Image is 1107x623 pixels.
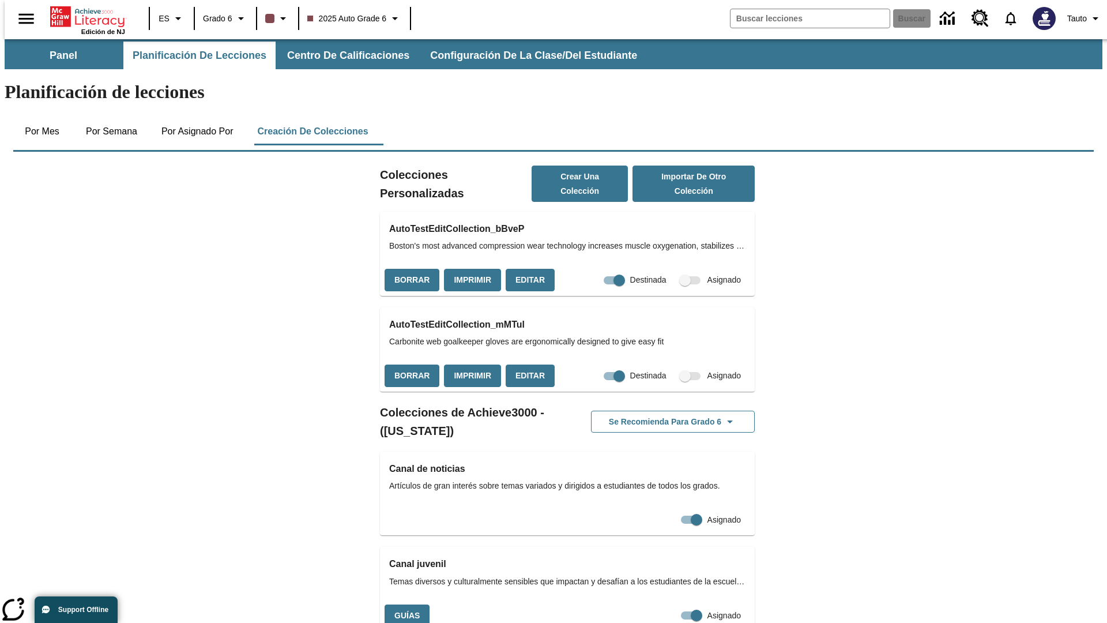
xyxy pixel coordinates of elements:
button: Grado: Grado 6, Elige un grado [198,8,253,29]
button: Centro de calificaciones [278,42,419,69]
span: Edición de NJ [81,28,125,35]
button: Creación de colecciones [248,118,377,145]
button: Configuración de la clase/del estudiante [421,42,646,69]
span: Destinada [630,370,667,382]
button: Imprimir, Se abrirá en una ventana nueva [444,365,501,387]
span: ES [159,13,170,25]
h3: Canal de noticias [389,461,745,477]
span: Asignado [707,274,741,286]
a: Portada [50,5,125,28]
h3: AutoTestEditCollection_bBveP [389,221,745,237]
span: Asignado [707,370,741,382]
span: Carbonite web goalkeeper gloves are ergonomically designed to give easy fit [389,336,745,348]
button: Por mes [13,118,71,145]
a: Centro de información [933,3,965,35]
button: Editar [506,269,555,291]
button: Borrar [385,269,439,291]
div: Portada [50,4,125,35]
span: Asignado [707,514,741,526]
span: Boston's most advanced compression wear technology increases muscle oxygenation, stabilizes activ... [389,240,745,252]
span: Temas diversos y culturalmente sensibles que impactan y desafían a los estudiantes de la escuela ... [389,576,745,588]
button: El color de la clase es café oscuro. Cambiar el color de la clase. [261,8,295,29]
button: Crear una colección [532,166,628,202]
h3: Canal juvenil [389,556,745,572]
div: Subbarra de navegación [5,42,647,69]
button: Abrir el menú lateral [9,2,43,36]
button: Borrar [385,365,439,387]
button: Clase: 2025 Auto Grade 6, Selecciona una clase [303,8,407,29]
a: Centro de recursos, Se abrirá en una pestaña nueva. [965,3,996,34]
button: Escoja un nuevo avatar [1026,3,1063,33]
button: Importar de otro Colección [632,166,755,202]
h2: Colecciones Personalizadas [380,166,532,202]
button: Perfil/Configuración [1063,8,1107,29]
span: Support Offline [58,606,108,614]
button: Por asignado por [152,118,243,145]
button: Se recomienda para Grado 6 [591,411,755,433]
button: Planificación de lecciones [123,42,276,69]
h2: Colecciones de Achieve3000 - ([US_STATE]) [380,403,567,440]
span: 2025 Auto Grade 6 [307,13,387,25]
span: Tauto [1067,13,1087,25]
a: Notificaciones [996,3,1026,33]
input: Buscar campo [731,9,890,28]
h3: AutoTestEditCollection_mMTul [389,317,745,333]
span: Artículos de gran interés sobre temas variados y dirigidos a estudiantes de todos los grados. [389,480,745,492]
button: Support Offline [35,596,118,623]
span: Grado 6 [203,13,232,25]
img: Avatar [1033,7,1056,30]
div: Subbarra de navegación [5,39,1102,69]
button: Editar [506,365,555,387]
button: Imprimir, Se abrirá en una ventana nueva [444,269,501,291]
button: Por semana [77,118,146,145]
button: Panel [6,42,121,69]
h1: Planificación de lecciones [5,81,1102,103]
span: Destinada [630,274,667,286]
button: Lenguaje: ES, Selecciona un idioma [153,8,190,29]
span: Asignado [707,610,741,622]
